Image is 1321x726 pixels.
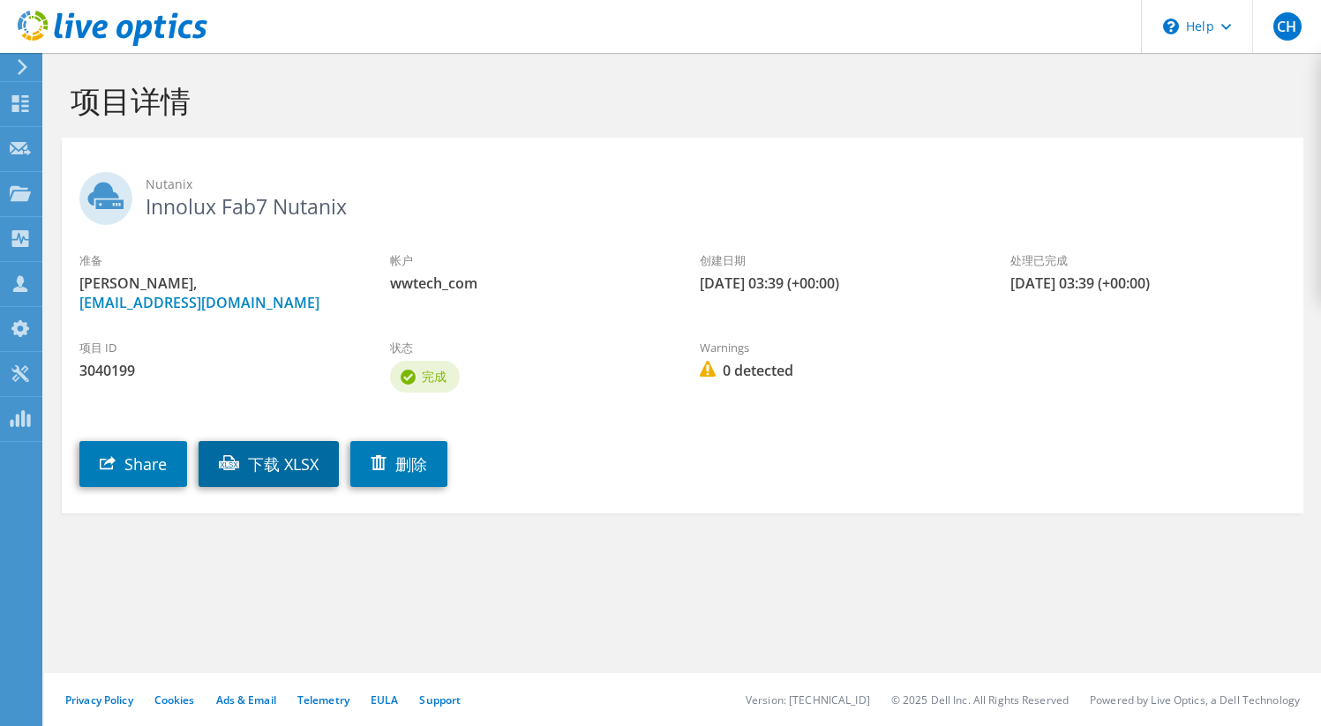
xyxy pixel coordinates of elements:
a: Ads & Email [216,692,276,707]
a: Support [419,692,461,707]
label: 状态 [390,339,665,356]
span: Nutanix [146,175,1286,194]
a: Telemetry [297,692,349,707]
span: [PERSON_NAME], [79,273,355,312]
span: 0 detected [700,361,975,380]
span: [DATE] 03:39 (+00:00) [700,273,975,293]
a: EULA [371,692,398,707]
label: Warnings [700,339,975,356]
li: Powered by Live Optics, a Dell Technology [1090,692,1300,707]
label: 创建日期 [700,251,975,269]
a: Cookies [154,692,195,707]
a: Share [79,441,187,487]
span: 完成 [422,368,447,385]
li: © 2025 Dell Inc. All Rights Reserved [891,692,1069,707]
svg: \n [1163,19,1179,34]
label: 项目 ID [79,339,355,356]
h2: Innolux Fab7 Nutanix [79,172,1286,216]
a: 删除 [350,441,447,487]
span: [DATE] 03:39 (+00:00) [1010,273,1286,293]
a: [EMAIL_ADDRESS][DOMAIN_NAME] [79,293,319,312]
label: 准备 [79,251,355,269]
span: 3040199 [79,361,355,380]
li: Version: [TECHNICAL_ID] [746,692,870,707]
label: 处理已完成 [1010,251,1286,269]
h1: 项目详情 [71,82,1286,119]
span: CH [1273,12,1302,41]
a: 下载 XLSX [199,441,339,487]
label: 帐户 [390,251,665,269]
a: Privacy Policy [65,692,133,707]
span: wwtech_com [390,273,665,293]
